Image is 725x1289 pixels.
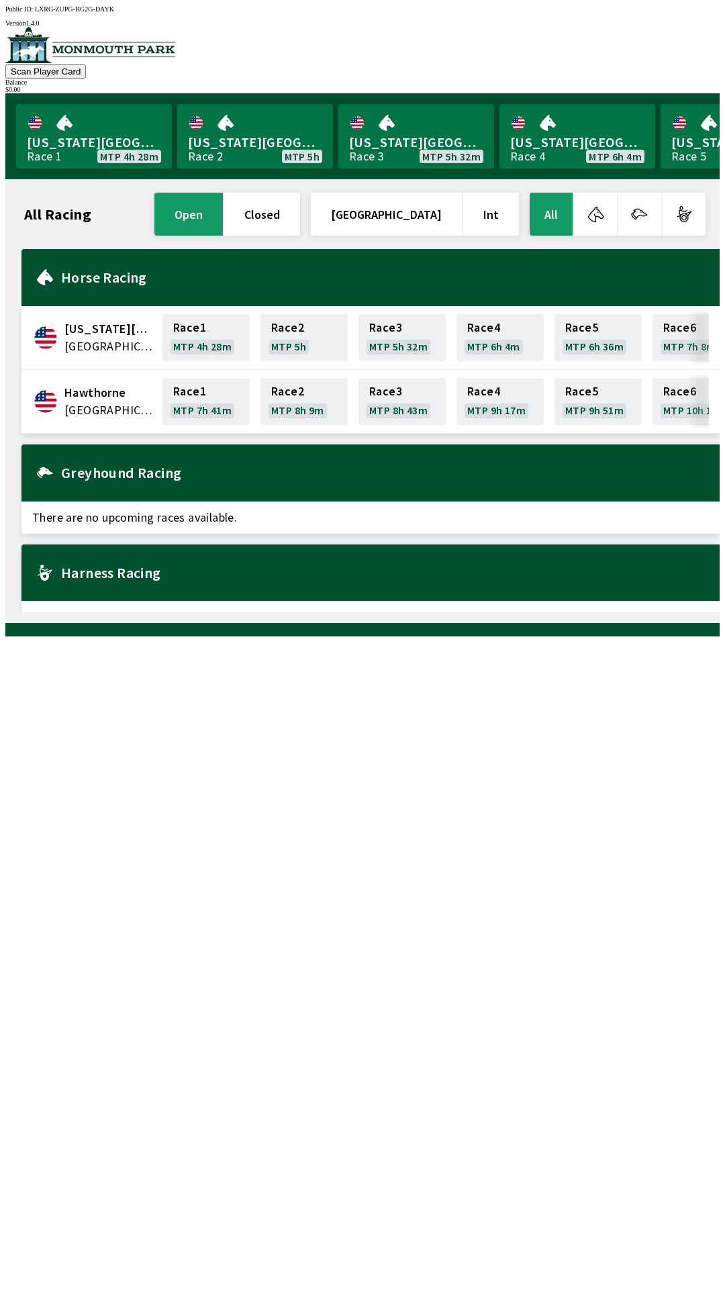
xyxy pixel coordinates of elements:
div: Balance [5,79,720,86]
span: MTP 8h 43m [369,405,428,416]
button: closed [224,193,300,236]
span: MTP 6h 4m [467,341,520,352]
div: Race 5 [671,151,706,162]
a: Race5MTP 9h 51m [554,378,642,425]
div: Race 1 [27,151,62,162]
span: There are no upcoming races available. [21,601,720,633]
span: Race 4 [467,322,500,333]
a: Race2MTP 5h [260,314,348,361]
span: MTP 9h 51m [565,405,624,416]
span: MTP 5h [271,341,306,352]
a: Race5MTP 6h 36m [554,314,642,361]
span: MTP 5h 32m [369,341,428,352]
a: Race3MTP 8h 43m [358,378,446,425]
h1: All Racing [24,209,91,220]
span: MTP 7h 41m [173,405,232,416]
span: Race 4 [467,386,500,397]
button: Scan Player Card [5,64,86,79]
span: [US_STATE][GEOGRAPHIC_DATA] [349,134,483,151]
span: Delaware Park [64,320,154,338]
a: Race1MTP 7h 41m [162,378,250,425]
span: Race 3 [369,322,402,333]
button: [GEOGRAPHIC_DATA] [311,193,462,236]
h2: Horse Racing [61,272,709,283]
span: [US_STATE][GEOGRAPHIC_DATA] [510,134,644,151]
a: [US_STATE][GEOGRAPHIC_DATA]Race 1MTP 4h 28m [16,104,172,169]
span: Race 6 [663,322,696,333]
button: All [530,193,573,236]
div: $ 0.00 [5,86,720,93]
div: Race 2 [188,151,223,162]
a: Race1MTP 4h 28m [162,314,250,361]
a: Race3MTP 5h 32m [358,314,446,361]
div: Race 3 [349,151,384,162]
a: [US_STATE][GEOGRAPHIC_DATA]Race 3MTP 5h 32m [338,104,494,169]
a: Race4MTP 6h 4m [456,314,544,361]
span: There are no upcoming races available. [21,502,720,534]
span: Race 3 [369,386,402,397]
span: MTP 6h 36m [565,341,624,352]
span: Hawthorne [64,384,154,401]
span: Race 1 [173,386,206,397]
span: MTP 9h 17m [467,405,526,416]
div: Version 1.4.0 [5,19,720,27]
span: Race 6 [663,386,696,397]
span: Race 5 [565,386,598,397]
span: MTP 4h 28m [100,151,158,162]
span: LXRG-ZUPG-HG2G-DAYK [35,5,114,13]
span: MTP 6h 4m [589,151,642,162]
h2: Greyhound Racing [61,467,709,478]
div: Public ID: [5,5,720,13]
img: venue logo [5,27,175,63]
span: MTP 8h 9m [271,405,324,416]
span: Race 5 [565,322,598,333]
span: United States [64,401,154,419]
span: [US_STATE][GEOGRAPHIC_DATA] [188,134,322,151]
span: United States [64,338,154,355]
a: [US_STATE][GEOGRAPHIC_DATA]Race 4MTP 6h 4m [499,104,655,169]
span: MTP 4h 28m [173,341,232,352]
span: MTP 5h [285,151,320,162]
h2: Harness Racing [61,567,709,578]
a: [US_STATE][GEOGRAPHIC_DATA]Race 2MTP 5h [177,104,333,169]
span: [US_STATE][GEOGRAPHIC_DATA] [27,134,161,151]
span: Race 2 [271,386,304,397]
span: MTP 7h 8m [663,341,716,352]
span: Race 1 [173,322,206,333]
button: open [154,193,223,236]
button: Int [463,193,519,236]
div: Race 4 [510,151,545,162]
a: Race2MTP 8h 9m [260,378,348,425]
span: MTP 5h 32m [422,151,481,162]
a: Race4MTP 9h 17m [456,378,544,425]
span: Race 2 [271,322,304,333]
